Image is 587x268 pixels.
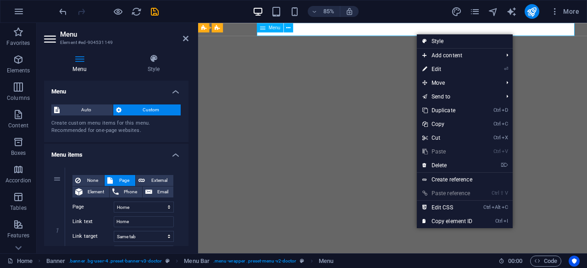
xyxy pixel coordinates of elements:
span: . menu-wrapper .preset-menu-v2-doctor [213,256,296,267]
button: Email [143,186,173,197]
span: Click to select. Double-click to edit [46,256,66,267]
p: Columns [7,94,30,102]
h4: Style [119,54,188,73]
a: ⏎Edit [417,62,478,76]
h6: 85% [321,6,336,17]
i: Ctrl [493,121,501,127]
i: C [502,204,508,210]
i: Pages (Ctrl+Alt+S) [470,6,480,17]
label: Link target [72,231,114,242]
span: Click to select. Double-click to edit [184,256,210,267]
p: Content [8,122,28,129]
span: 00 00 [508,256,522,267]
p: Features [7,232,29,239]
i: Ctrl [495,218,503,224]
button: publish [525,4,539,19]
i: Alt [492,204,501,210]
p: Elements [7,67,30,74]
span: None [83,175,101,186]
a: CtrlXCut [417,131,478,145]
h4: Menu [44,54,119,73]
span: Move [417,76,499,90]
span: Phone [122,186,139,197]
a: ⌦Delete [417,159,478,172]
label: Link text [72,216,114,227]
i: V [505,190,508,196]
em: 1 [50,227,64,234]
button: text_generator [506,6,517,17]
span: Menu [269,25,281,30]
span: Element [85,186,106,197]
input: Title [114,246,174,257]
button: Custom [113,104,181,115]
h4: Menu items [44,144,188,160]
button: Usercentrics [569,256,580,267]
a: Ctrl⇧VPaste reference [417,186,478,200]
i: Ctrl [493,135,501,141]
i: Ctrl [492,190,499,196]
button: undo [57,6,68,17]
i: D [502,107,508,113]
a: CtrlAltCEdit CSS [417,201,478,214]
a: Click to cancel selection. Double-click to open Pages [7,256,33,267]
span: External [148,175,171,186]
i: Publish [526,6,537,17]
a: CtrlVPaste [417,145,478,159]
button: 85% [308,6,340,17]
p: Tables [10,204,27,212]
i: X [502,135,508,141]
span: Add content [417,49,499,62]
span: Auto [62,104,110,115]
span: Click to select. Double-click to edit [319,256,333,267]
a: CtrlICopy element ID [417,214,478,228]
button: save [149,6,160,17]
h2: Menu [60,30,188,38]
span: More [550,7,579,16]
span: Code [534,256,557,267]
i: Reload page [131,6,142,17]
i: AI Writer [506,6,517,17]
button: pages [470,6,481,17]
span: Email [155,186,171,197]
button: Phone [110,186,142,197]
i: Design (Ctrl+Alt+Y) [451,6,462,17]
span: : [515,257,516,264]
button: reload [131,6,142,17]
button: design [451,6,462,17]
i: Undo: Hover effect (none -> animation_fade) (Ctrl+Z) [58,6,68,17]
i: Ctrl [483,204,491,210]
i: Navigator [488,6,498,17]
div: Create custom menu items for this menu. Recommended for one-page websites. [51,120,181,135]
p: Favorites [6,39,30,47]
button: None [72,175,104,186]
input: Link text... [114,216,174,227]
h3: Element #ed-904531149 [60,38,170,47]
nav: breadcrumb [46,256,334,267]
i: C [502,121,508,127]
i: Ctrl [493,148,501,154]
label: Title [72,246,114,257]
a: Send to [417,90,499,104]
i: V [502,148,508,154]
i: Save (Ctrl+S) [150,6,160,17]
p: Boxes [11,149,26,157]
button: Element [72,186,109,197]
a: Create reference [417,173,513,186]
button: Click here to leave preview mode and continue editing [112,6,123,17]
h4: Menu [44,81,188,97]
label: Page [72,202,114,213]
button: More [547,4,583,19]
button: Auto [51,104,113,115]
a: Style [417,34,513,48]
span: Page [116,175,133,186]
i: ⌦ [501,162,508,168]
p: Accordion [6,177,31,184]
button: Page [105,175,135,186]
a: CtrlCCopy [417,117,478,131]
i: This element is a customizable preset [166,258,170,263]
i: I [504,218,508,224]
i: On resize automatically adjust zoom level to fit chosen device. [345,7,354,16]
span: . banner .bg-user-4 .preset-banner-v3-doctor [69,256,162,267]
a: CtrlDDuplicate [417,104,478,117]
button: External [136,175,173,186]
